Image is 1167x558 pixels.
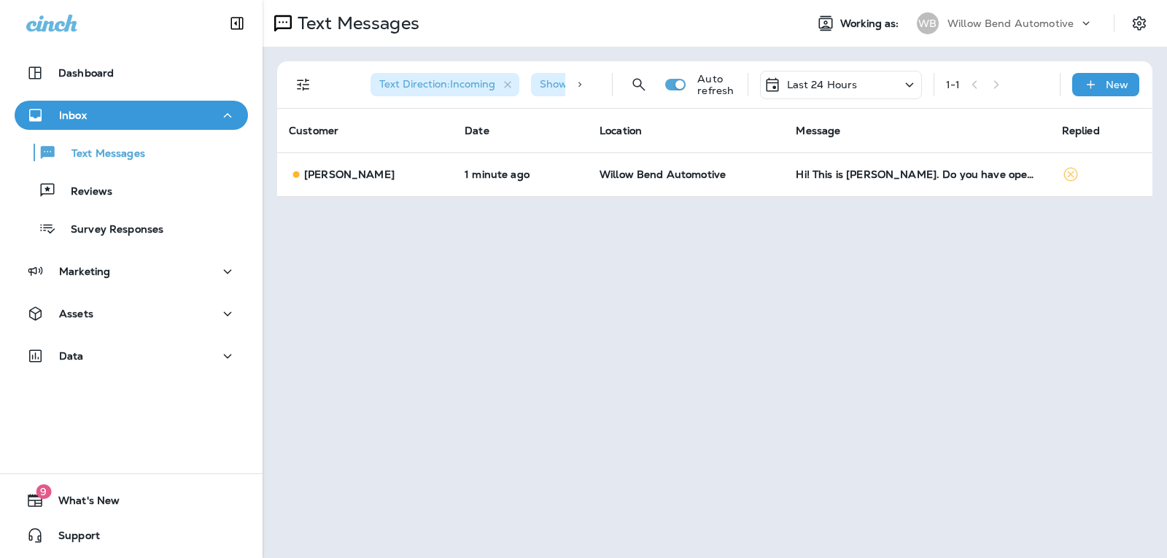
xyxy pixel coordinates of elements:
span: Replied [1062,124,1100,137]
span: Location [600,124,642,137]
button: Collapse Sidebar [217,9,257,38]
div: Hi! This is Jennifer Butler. Do you have openings in the next few hours for an oil change? I'm tr... [796,168,1038,180]
span: Customer [289,124,338,137]
button: 9What's New [15,486,248,515]
button: Filters [289,70,318,99]
span: What's New [44,495,120,512]
button: Data [15,341,248,371]
span: Date [465,124,489,137]
p: Text Messages [57,147,145,161]
span: Support [44,530,100,547]
span: 9 [36,484,51,499]
span: Working as: [840,18,902,30]
p: Willow Bend Automotive [947,18,1074,29]
p: Auto refresh [697,73,735,96]
span: Message [796,124,840,137]
button: Settings [1126,10,1152,36]
button: Marketing [15,257,248,286]
p: Data [59,350,84,362]
button: Search Messages [624,70,654,99]
p: Sep 3, 2025 10:11 AM [465,168,576,180]
button: Dashboard [15,58,248,88]
button: Inbox [15,101,248,130]
button: Text Messages [15,137,248,168]
p: Last 24 Hours [787,79,858,90]
button: Assets [15,299,248,328]
p: Inbox [59,109,87,121]
button: Survey Responses [15,213,248,244]
p: Text Messages [292,12,419,34]
p: Survey Responses [56,223,163,237]
p: Marketing [59,266,110,277]
p: Assets [59,308,93,319]
div: WB [917,12,939,34]
div: 1 - 1 [946,79,960,90]
button: Support [15,521,248,550]
p: New [1106,79,1128,90]
p: Reviews [56,185,112,199]
span: Show Start/Stop/Unsubscribe : true [540,77,716,90]
span: Text Direction : Incoming [379,77,495,90]
span: Willow Bend Automotive [600,168,726,181]
p: Dashboard [58,67,114,79]
div: Show Start/Stop/Unsubscribe:true [531,73,740,96]
button: Reviews [15,175,248,206]
p: [PERSON_NAME] [304,168,395,180]
div: Text Direction:Incoming [371,73,519,96]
